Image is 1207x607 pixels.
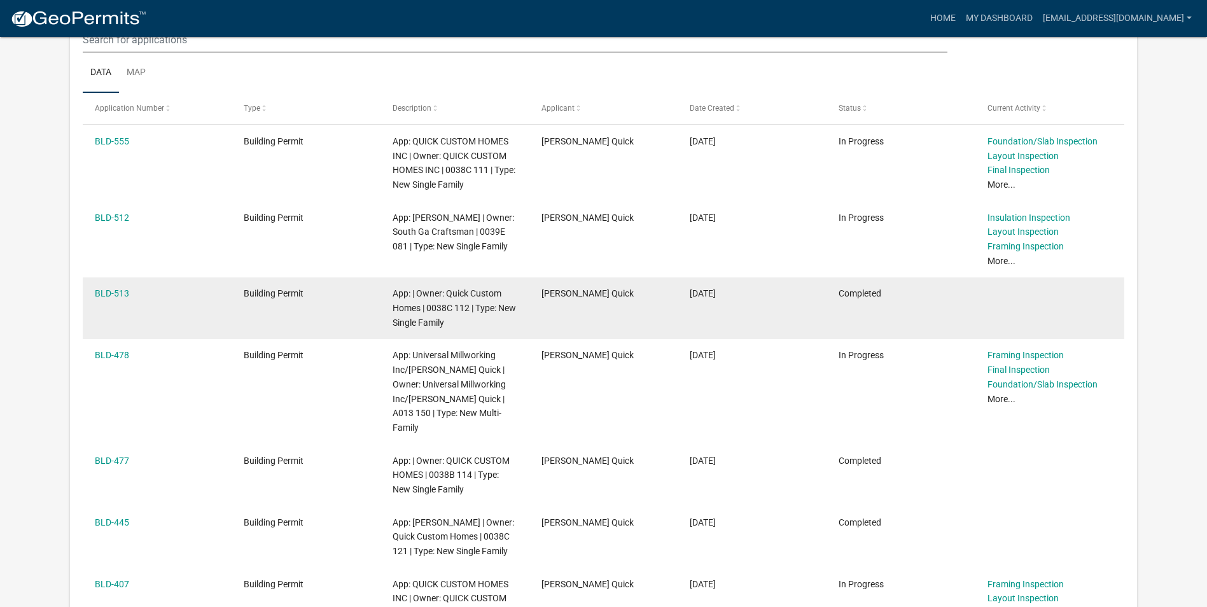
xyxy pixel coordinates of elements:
[541,517,634,527] span: Donald Glen Quick
[83,53,119,94] a: Data
[975,93,1124,123] datatable-header-cell: Current Activity
[95,456,129,466] a: BLD-477
[987,379,1098,389] a: Foundation/Slab Inspection
[987,256,1015,266] a: More...
[244,579,303,589] span: Building Permit
[393,136,515,190] span: App: QUICK CUSTOM HOMES INC | Owner: QUICK CUSTOM HOMES INC | 0038C 111 | Type: New Single Family
[244,136,303,146] span: Building Permit
[839,517,881,527] span: Completed
[839,456,881,466] span: Completed
[95,288,129,298] a: BLD-513
[95,136,129,146] a: BLD-555
[244,350,303,360] span: Building Permit
[541,288,634,298] span: Donald Glen Quick
[987,241,1064,251] a: Framing Inspection
[541,104,575,113] span: Applicant
[987,151,1059,161] a: Layout Inspection
[1038,6,1197,31] a: [EMAIL_ADDRESS][DOMAIN_NAME]
[987,394,1015,404] a: More...
[987,579,1064,589] a: Framing Inspection
[690,517,716,527] span: 03/26/2025
[95,350,129,360] a: BLD-478
[839,213,884,223] span: In Progress
[380,93,529,123] datatable-header-cell: Description
[541,579,634,589] span: Donald Glen Quick
[690,579,716,589] span: 01/23/2025
[987,165,1050,175] a: Final Inspection
[244,517,303,527] span: Building Permit
[987,136,1098,146] a: Foundation/Slab Inspection
[83,93,232,123] datatable-header-cell: Application Number
[839,288,881,298] span: Completed
[529,93,678,123] datatable-header-cell: Applicant
[244,288,303,298] span: Building Permit
[393,350,506,433] span: App: Universal Millworking Inc/Donnie Quick | Owner: Universal Millworking Inc/Donnie Quick | A01...
[95,579,129,589] a: BLD-407
[839,104,861,113] span: Status
[541,350,634,360] span: Donald Glen Quick
[678,93,827,123] datatable-header-cell: Date Created
[393,213,514,252] span: App: Donnie Quick | Owner: South Ga Craftsman | 0039E 081 | Type: New Single Family
[839,350,884,360] span: In Progress
[987,350,1064,360] a: Framing Inspection
[690,288,716,298] span: 06/30/2025
[987,104,1040,113] span: Current Activity
[244,213,303,223] span: Building Permit
[393,288,516,328] span: App: | Owner: Quick Custom Homes | 0038C 112 | Type: New Single Family
[690,104,734,113] span: Date Created
[95,104,164,113] span: Application Number
[83,27,947,53] input: Search for applications
[244,456,303,466] span: Building Permit
[961,6,1038,31] a: My Dashboard
[987,213,1070,223] a: Insulation Inspection
[690,350,716,360] span: 05/19/2025
[244,104,260,113] span: Type
[987,227,1059,237] a: Layout Inspection
[232,93,380,123] datatable-header-cell: Type
[690,136,716,146] span: 09/09/2025
[690,456,716,466] span: 05/19/2025
[987,365,1050,375] a: Final Inspection
[95,517,129,527] a: BLD-445
[393,456,510,495] span: App: | Owner: QUICK CUSTOM HOMES | 0038B 114 | Type: New Single Family
[541,456,634,466] span: Donald Glen Quick
[827,93,975,123] datatable-header-cell: Status
[690,213,716,223] span: 06/30/2025
[987,593,1059,603] a: Layout Inspection
[541,136,634,146] span: Donald Glen Quick
[925,6,961,31] a: Home
[987,179,1015,190] a: More...
[95,213,129,223] a: BLD-512
[541,213,634,223] span: Donald Glen Quick
[839,579,884,589] span: In Progress
[839,136,884,146] span: In Progress
[119,53,153,94] a: Map
[393,517,514,557] span: App: Donnie Quick | Owner: Quick Custom Homes | 0038C 121 | Type: New Single Family
[393,104,431,113] span: Description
